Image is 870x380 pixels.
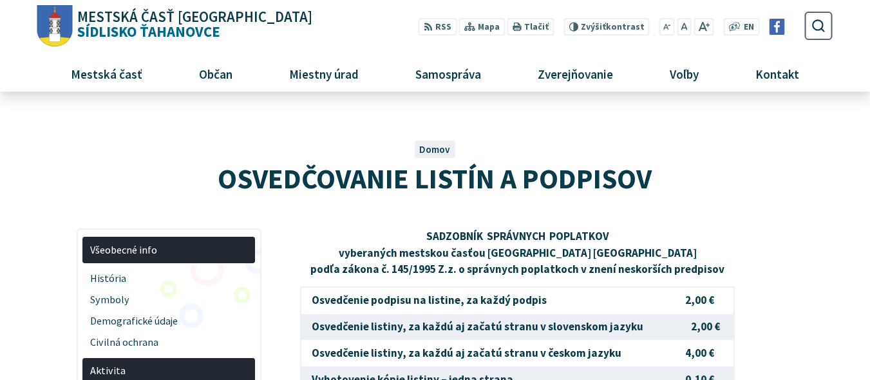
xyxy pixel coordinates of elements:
strong: vyberaných mestskou časťou [GEOGRAPHIC_DATA] [GEOGRAPHIC_DATA] [339,246,697,260]
a: Mestská časť [47,56,165,91]
span: Demografické údaje [90,310,248,332]
a: Demografické údaje [82,310,255,332]
a: Voľby [647,56,723,91]
strong: Osvedčenie podpisu na listine, za každý podpis [312,293,547,307]
button: Zmenšiť veľkosť písma [659,18,675,35]
button: Zväčšiť veľkosť písma [694,18,714,35]
span: Všeobecné info [90,239,248,261]
a: Civilná ochrana [82,332,255,353]
button: Tlačiť [507,18,554,35]
a: Miestny úrad [265,56,382,91]
span: Samospráva [410,56,486,91]
a: Domov [419,143,450,155]
span: História [90,268,248,289]
img: Prejsť na domovskú stránku [37,5,73,47]
strong: SADZOBNÍK SPRÁVNYCH POPLATKOV [426,229,609,243]
span: Tlačiť [524,22,549,32]
span: Občan [194,56,237,91]
a: Občan [175,56,256,91]
span: Zverejňovanie [533,56,618,91]
span: Miestny úrad [284,56,363,91]
strong: 2,00 € [685,293,714,307]
span: OSVEDČOVANIE LISTÍN A PODPISOV [218,161,652,196]
a: Všeobecné info [82,237,255,263]
strong: 2,00 € [691,319,720,334]
a: Kontakt [732,56,823,91]
span: Voľby [665,56,704,91]
span: Sídlisko Ťahanovce [73,10,313,39]
span: Symboly [90,289,248,310]
span: kontrast [581,22,645,32]
a: EN [741,21,758,34]
a: Samospráva [392,56,505,91]
button: Zvýšiťkontrast [563,18,649,35]
span: Kontakt [751,56,804,91]
span: Zvýšiť [581,21,606,32]
a: Symboly [82,289,255,310]
strong: Osvedčenie listiny, za každú aj začatú stranu v českom jazyku [312,346,621,360]
span: Civilná ochrana [90,332,248,353]
span: Mapa [478,21,500,34]
a: Mapa [459,18,505,35]
img: Prejsť na Facebook stránku [769,19,785,35]
span: Mestská časť [66,56,147,91]
a: Zverejňovanie [515,56,637,91]
a: Logo Sídlisko Ťahanovce, prejsť na domovskú stránku. [37,5,312,47]
span: Mestská časť [GEOGRAPHIC_DATA] [77,10,312,25]
span: EN [744,21,754,34]
strong: podľa zákona č. 145/1995 Z.z. o správnych poplatkoch v znení neskorších predpisov [310,262,724,276]
a: RSS [419,18,457,35]
strong: Osvedčenie listiny, za každú aj začatú stranu v slovenskom jazyku [312,319,643,334]
span: RSS [435,21,451,34]
button: Nastaviť pôvodnú veľkosť písma [677,18,691,35]
strong: 4,00 € [685,346,714,360]
a: História [82,268,255,289]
